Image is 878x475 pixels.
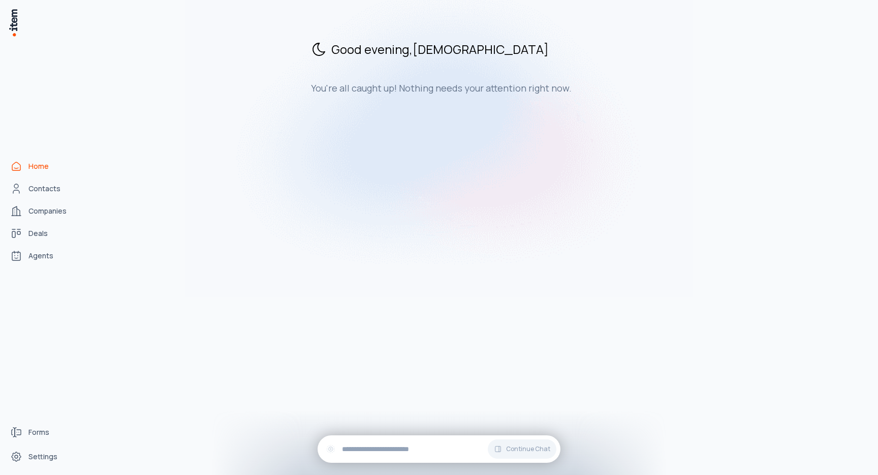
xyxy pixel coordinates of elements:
[28,206,67,216] span: Companies
[6,201,83,221] a: Companies
[28,251,53,261] span: Agents
[6,223,83,244] a: deals
[6,447,83,467] a: Settings
[28,427,49,437] span: Forms
[6,179,83,199] a: Contacts
[311,41,652,57] h2: Good evening , [DEMOGRAPHIC_DATA]
[318,435,560,463] div: Continue Chat
[6,422,83,442] a: Forms
[28,161,49,171] span: Home
[506,445,550,453] span: Continue Chat
[28,228,48,239] span: Deals
[6,246,83,266] a: Agents
[311,82,652,94] h3: You're all caught up! Nothing needs your attention right now.
[28,184,60,194] span: Contacts
[28,452,57,462] span: Settings
[8,8,18,37] img: Item Brain Logo
[488,439,556,459] button: Continue Chat
[6,156,83,176] a: Home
